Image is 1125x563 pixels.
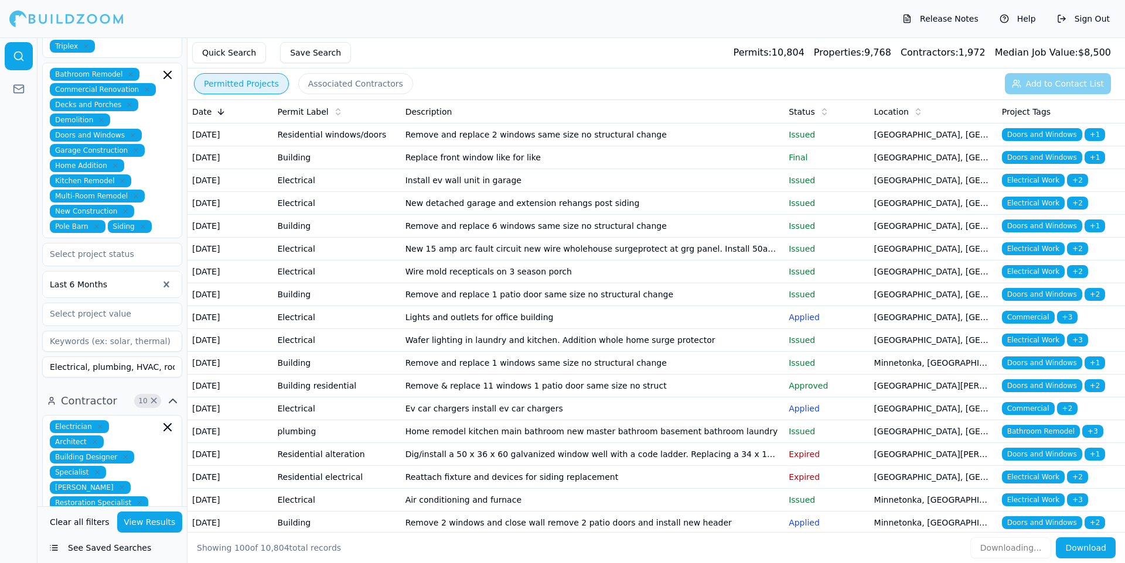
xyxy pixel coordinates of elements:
[1085,516,1106,529] span: + 2
[1002,356,1082,369] span: Doors and Windows
[401,489,785,511] td: Air conditioning and furnace
[298,73,413,94] button: Associated Contractors
[272,238,400,260] td: Electrical
[789,266,864,277] p: Issued
[789,129,864,140] p: Issued
[1067,493,1088,506] span: + 3
[896,9,984,28] button: Release Notes
[901,47,959,58] span: Contractors:
[117,511,183,533] button: View Results
[50,174,131,187] span: Kitchen Remodel
[42,537,182,558] button: See Saved Searches
[870,306,997,329] td: [GEOGRAPHIC_DATA], [GEOGRAPHIC_DATA]
[870,260,997,283] td: [GEOGRAPHIC_DATA], [GEOGRAPHIC_DATA]
[870,489,997,511] td: Minnetonka, [GEOGRAPHIC_DATA]
[187,443,272,466] td: [DATE]
[789,380,864,392] p: Approved
[187,260,272,283] td: [DATE]
[1067,334,1088,346] span: + 3
[272,260,400,283] td: Electrical
[1002,448,1082,461] span: Doors and Windows
[870,329,997,352] td: [GEOGRAPHIC_DATA], [GEOGRAPHIC_DATA]
[1082,425,1103,438] span: + 3
[50,98,138,111] span: Decks and Porches
[1085,448,1106,461] span: + 1
[1002,219,1082,232] span: Doors and Windows
[187,511,272,534] td: [DATE]
[995,46,1111,60] div: $ 8,500
[401,192,785,215] td: New detached garage and extension rehangs post siding
[42,356,182,377] input: Exclude keywords
[50,83,156,96] span: Commercial Renovation
[272,215,400,238] td: Building
[401,443,785,466] td: Dig/install a 50 x 36 x 60 galvanized window well with a code ladder. Replacing a 34 x 15 window ...
[272,443,400,466] td: Residential alteration
[272,375,400,397] td: Building residential
[187,146,272,169] td: [DATE]
[50,129,142,142] span: Doors and Windows
[1002,288,1082,301] span: Doors and Windows
[789,334,864,346] p: Issued
[272,511,400,534] td: Building
[50,496,148,509] span: Restoration Specialist
[789,425,864,437] p: Issued
[261,543,289,552] span: 10,804
[42,392,182,410] button: Contractor10Clear Contractor filters
[1002,197,1065,210] span: Electrical Work
[272,420,400,443] td: plumbing
[994,9,1042,28] button: Help
[789,471,864,483] p: Expired
[789,403,864,414] p: Applied
[870,511,997,534] td: Minnetonka, [GEOGRAPHIC_DATA]
[50,205,134,218] span: New Construction
[272,352,400,375] td: Building
[734,46,804,60] div: 10,804
[1085,356,1106,369] span: + 1
[1002,402,1055,415] span: Commercial
[50,435,104,448] span: Architect
[1002,493,1065,506] span: Electrical Work
[901,46,986,60] div: 1,972
[1051,9,1116,28] button: Sign Out
[50,40,95,53] span: Triplex
[61,393,117,409] span: Contractor
[50,190,145,202] span: Multi-Room Remodel
[1067,197,1088,210] span: + 2
[789,243,864,255] p: Issued
[1002,516,1082,529] span: Doors and Windows
[1002,174,1065,187] span: Electrical Work
[1056,537,1116,558] button: Download
[272,192,400,215] td: Electrical
[50,68,139,81] span: Bathroom Remodel
[1085,379,1106,392] span: + 2
[1002,311,1055,324] span: Commercial
[187,238,272,260] td: [DATE]
[1085,288,1106,301] span: + 2
[789,311,864,323] p: Applied
[187,466,272,489] td: [DATE]
[870,123,997,146] td: [GEOGRAPHIC_DATA], [GEOGRAPHIC_DATA]
[50,220,105,233] span: Pole Barn
[870,443,997,466] td: [GEOGRAPHIC_DATA][PERSON_NAME], [GEOGRAPHIC_DATA]
[272,329,400,352] td: Electrical
[1057,311,1078,324] span: + 3
[187,420,272,443] td: [DATE]
[50,144,145,157] span: Garage Construction
[401,375,785,397] td: Remove & replace 11 windows 1 patio door same size no struct
[50,451,134,464] span: Building Designer
[187,397,272,420] td: [DATE]
[187,283,272,306] td: [DATE]
[401,329,785,352] td: Wafer lighting in laundry and kitchen. Addition whole home surge protector
[187,352,272,375] td: [DATE]
[401,260,785,283] td: Wire mold recepticals on 3 season porch
[192,106,212,118] span: Date
[187,306,272,329] td: [DATE]
[401,511,785,534] td: Remove 2 windows and close wall remove 2 patio doors and install new header
[272,397,400,420] td: Electrical
[1067,174,1088,187] span: + 2
[789,106,815,118] span: Status
[1002,425,1080,438] span: Bathroom Remodel
[50,481,131,494] span: [PERSON_NAME]
[401,306,785,329] td: Lights and outlets for office building
[187,192,272,215] td: [DATE]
